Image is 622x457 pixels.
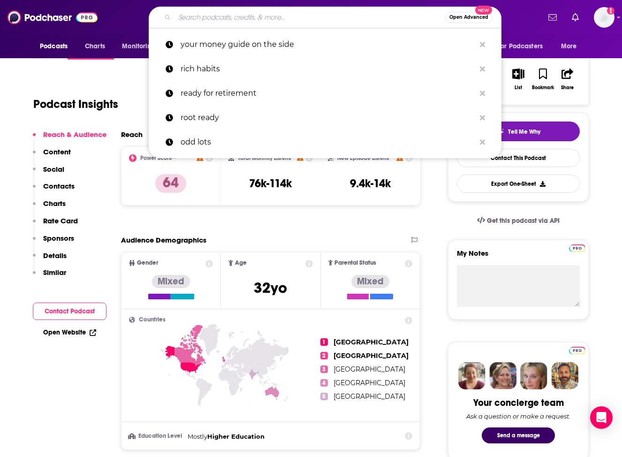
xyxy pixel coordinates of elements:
img: Jules Profile [520,362,547,389]
button: Social [33,165,64,182]
a: odd lots [149,130,501,154]
button: Send a message [482,427,555,443]
div: Search podcasts, credits, & more... [149,7,501,28]
img: Sydney Profile [458,362,485,389]
h3: 76k-114k [249,176,292,190]
span: 3 [320,366,328,373]
span: Gender [137,260,158,266]
h2: Power Score™ [140,155,177,161]
h2: New Episode Listens [337,155,389,161]
span: Age [235,260,247,266]
p: odd lots [181,130,475,154]
p: Social [43,165,64,174]
span: Parental Status [334,260,376,266]
div: Mixed [152,275,190,288]
span: Charts [85,40,105,53]
p: Charts [43,199,66,208]
p: Reach & Audience [43,130,106,139]
button: open menu [492,38,556,55]
h2: Reach [121,130,143,139]
span: 4 [320,379,328,387]
img: Podchaser Pro [569,244,585,252]
span: [GEOGRAPHIC_DATA] [334,338,409,346]
span: Podcasts [40,40,68,53]
button: Similar [33,268,66,285]
span: 2 [320,352,328,359]
button: Content [33,147,71,165]
span: More [561,40,577,53]
h3: 9.4k-14k [350,176,391,190]
button: Open AdvancedNew [445,12,493,23]
button: Export One-Sheet [457,175,580,193]
span: New [475,6,492,15]
span: Countries [139,317,166,323]
p: Content [43,147,71,156]
p: your money guide on the side [181,32,475,57]
button: Bookmark [531,62,555,96]
div: Share [561,85,574,91]
button: Charts [33,199,66,216]
a: Contact This Podcast [457,149,580,167]
p: 64 [155,174,186,193]
button: open menu [115,38,167,55]
label: My Notes [457,249,580,265]
button: Rate Card [33,216,78,234]
span: 32 yo [254,279,287,297]
span: Logged in as gmalloy [594,7,614,28]
a: Show notifications dropdown [568,9,583,25]
div: Your concierge team [473,397,564,409]
span: 5 [320,393,328,400]
input: Search podcasts, credits, & more... [174,10,445,25]
div: List [515,85,522,91]
p: Similar [43,268,66,277]
button: open menu [554,38,589,55]
a: your money guide on the side [149,32,501,57]
button: Contact Podcast [33,303,106,320]
img: Podchaser - Follow, Share and Rate Podcasts [8,8,98,26]
a: Charts [79,38,111,55]
span: Open Advanced [449,15,488,20]
div: Ask a question or make a request. [466,412,570,420]
p: Details [43,251,67,260]
span: 1 [320,338,328,346]
a: Get this podcast via API [470,209,567,232]
p: root ready [181,106,475,130]
span: [GEOGRAPHIC_DATA] [334,379,405,387]
a: ready for retirement [149,81,501,106]
img: Podchaser Pro [569,347,585,354]
button: List [506,62,531,96]
h2: Total Monthly Listens [238,155,291,161]
button: Contacts [33,182,75,199]
span: [GEOGRAPHIC_DATA] [334,392,405,401]
img: Barbara Profile [489,362,516,389]
span: [GEOGRAPHIC_DATA] [334,365,405,373]
img: User Profile [594,7,614,28]
a: Show notifications dropdown [545,9,561,25]
h3: Education Level [129,433,184,439]
a: root ready [149,106,501,130]
h1: Podcast Insights [33,97,118,111]
svg: Add a profile image [607,7,614,15]
button: Reach & Audience [33,130,106,147]
span: Mostly [188,433,207,440]
p: rich habits [181,57,475,81]
a: rich habits [149,57,501,81]
button: tell me why sparkleTell Me Why [457,122,580,141]
span: Monitoring [122,40,155,53]
span: For Podcasters [498,40,543,53]
img: Jon Profile [551,362,578,389]
button: Share [555,62,580,96]
h2: Audience Demographics [121,236,206,244]
p: Sponsors [43,234,74,243]
span: Tell Me Why [508,128,540,136]
button: Details [33,251,67,268]
p: ready for retirement [181,81,475,106]
span: Higher Education [207,433,265,440]
button: open menu [33,38,80,55]
p: Contacts [43,182,75,190]
div: Mixed [351,275,389,288]
span: Get this podcast via API [487,217,560,225]
a: Pro website [569,345,585,354]
a: Pro website [569,243,585,252]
